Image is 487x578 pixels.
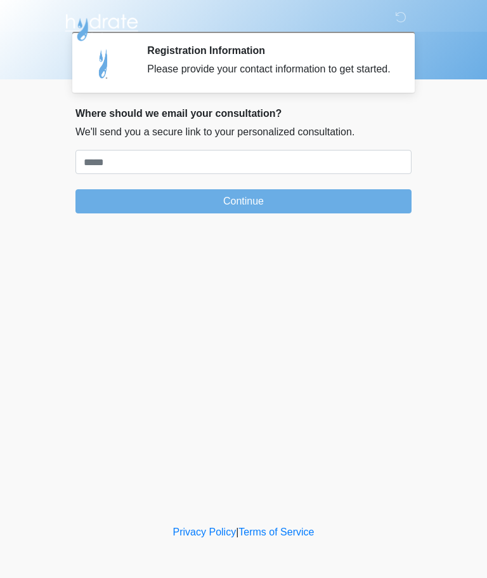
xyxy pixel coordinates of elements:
[238,527,314,537] a: Terms of Service
[75,124,412,140] p: We'll send you a secure link to your personalized consultation.
[85,44,123,83] img: Agent Avatar
[173,527,237,537] a: Privacy Policy
[75,107,412,119] h2: Where should we email your consultation?
[63,10,140,42] img: Hydrate IV Bar - Arcadia Logo
[236,527,238,537] a: |
[147,62,393,77] div: Please provide your contact information to get started.
[75,189,412,213] button: Continue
